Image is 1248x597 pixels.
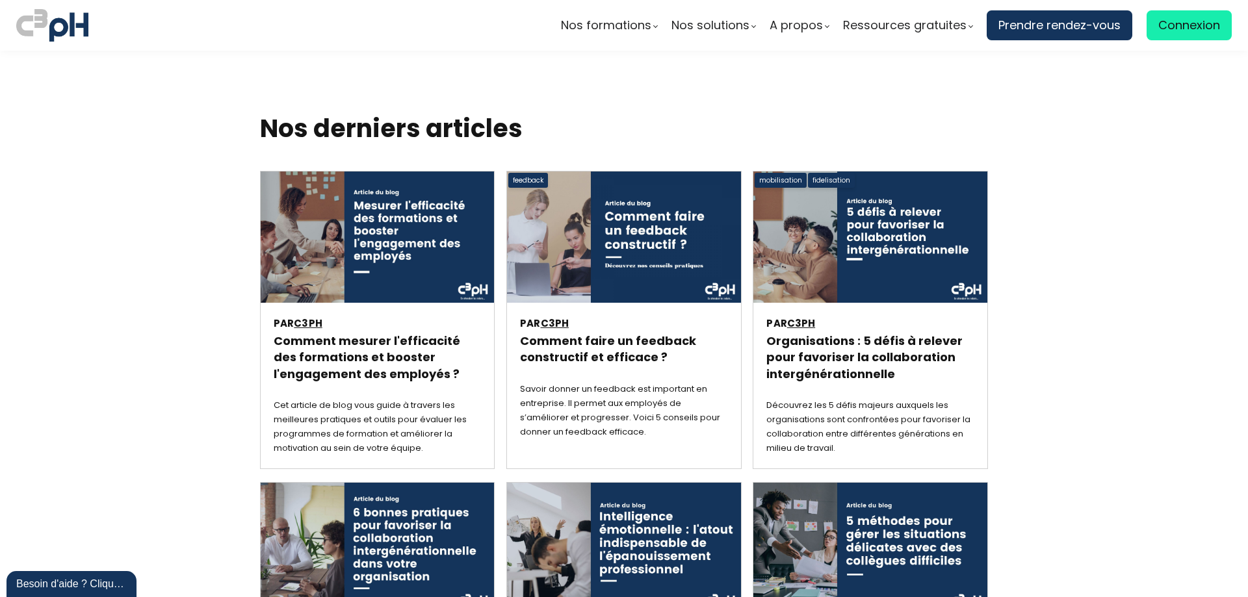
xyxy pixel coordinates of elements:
[770,16,823,35] span: A propos
[998,16,1121,35] span: Prendre rendez-vous
[520,333,727,365] h3: Comment faire un feedback constructif et efficace ?
[520,382,727,439] div: Savoir donner un feedback est important en entreprise. Il permet aux employés de s’améliorer et p...
[671,16,749,35] span: Nos solutions
[6,568,139,597] iframe: chat widget
[261,303,494,468] a: parC3pH Comment mesurer l'efficacité des formations et booster l'engagement des employés ? Cet ar...
[520,316,727,331] div: par
[808,173,855,188] div: fidelisation
[561,16,651,35] span: Nos formations
[766,316,974,331] div: par
[16,6,88,44] img: logo C3PH
[541,316,569,330] span: C3pH
[274,316,481,331] div: par
[507,303,740,452] a: feedback parC3pH Comment faire un feedback constructif et efficace ? Savoir donner un feedback es...
[274,333,481,382] h3: Comment mesurer l'efficacité des formations et booster l'engagement des employés ?
[508,173,548,188] div: feedback
[1158,16,1220,35] span: Connexion
[260,112,988,145] h2: Nos derniers articles
[843,16,967,35] span: Ressources gratuites
[1147,10,1232,40] a: Connexion
[755,173,807,188] div: mobilisation
[294,316,322,330] span: C3pH
[787,316,815,330] span: C3pH
[987,10,1132,40] a: Prendre rendez-vous
[274,398,481,455] div: Cet article de blog vous guide à travers les meilleures pratiques et outils pour évaluer les prog...
[766,333,974,382] h3: Organisations : 5 défis à relever pour favoriser la collaboration intergénérationnelle
[753,303,987,468] a: mobilisation fidelisation parC3pH Organisations : 5 défis à relever pour favoriser la collaborati...
[766,398,974,455] div: Découvrez les 5 défis majeurs auxquels les organisations sont confrontées pour favoriser la colla...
